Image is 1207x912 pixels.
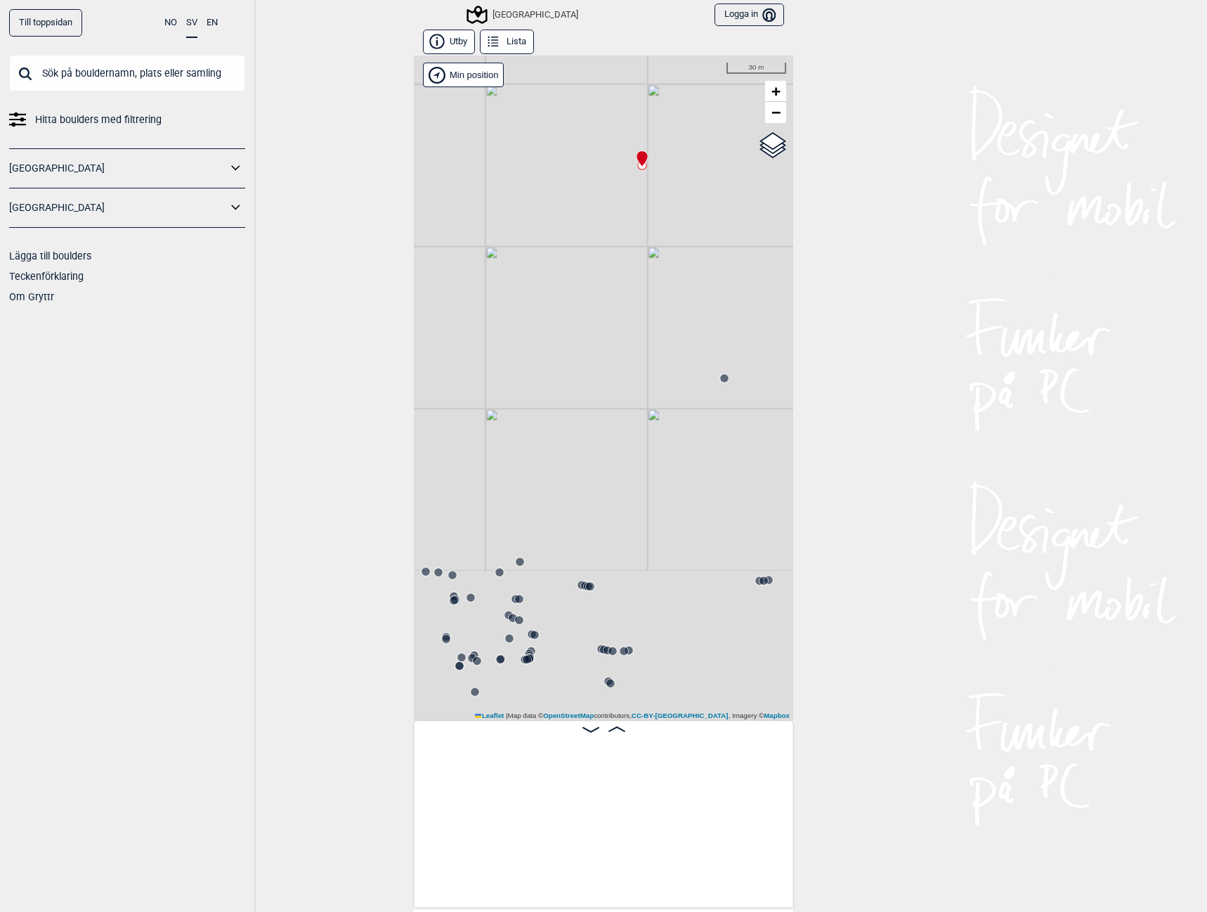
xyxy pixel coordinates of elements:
[9,271,84,282] a: Teckenförklaring
[9,198,227,218] a: [GEOGRAPHIC_DATA]
[506,712,508,719] span: |
[9,158,227,179] a: [GEOGRAPHIC_DATA]
[9,250,91,262] a: Lägga till boulders
[765,102,786,123] a: Zoom out
[764,712,790,719] a: Mapbox
[480,30,534,54] button: Lista
[9,110,245,130] a: Hitta boulders med filtrering
[715,4,784,27] button: Logga in
[726,63,786,74] div: 30 m
[9,291,54,302] a: Om Gryttr
[632,712,729,719] a: CC-BY-[GEOGRAPHIC_DATA]
[423,30,475,54] button: Utby
[771,103,781,121] span: −
[543,712,594,719] a: OpenStreetMap
[759,130,786,161] a: Layers
[765,81,786,102] a: Zoom in
[186,9,197,38] button: SV
[9,9,82,37] a: Till toppsidan
[9,55,245,91] input: Sök på bouldernamn, plats eller samling
[35,110,162,130] span: Hitta boulders med filtrering
[164,9,177,37] button: NO
[475,712,504,719] a: Leaflet
[423,63,504,87] div: Vis min position
[771,82,781,100] span: +
[469,6,578,23] div: [GEOGRAPHIC_DATA]
[471,711,793,721] div: Map data © contributors, , Imagery ©
[207,9,218,37] button: EN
